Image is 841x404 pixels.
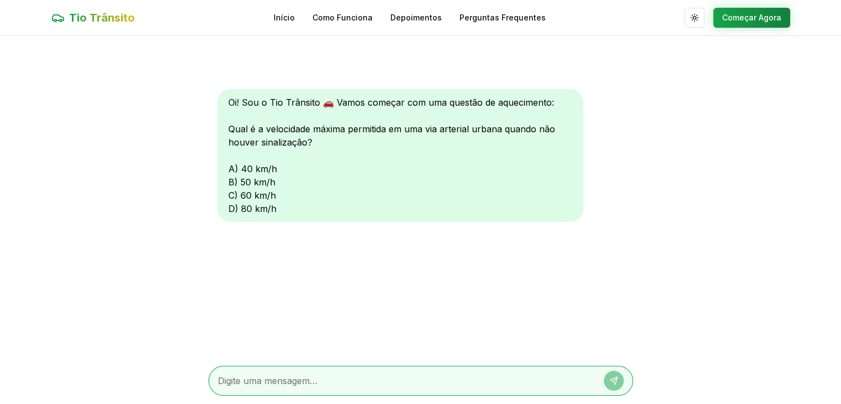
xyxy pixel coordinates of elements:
[312,12,373,23] a: Como Funciona
[390,12,442,23] a: Depoimentos
[713,8,790,28] button: Começar Agora
[274,12,295,23] a: Início
[217,89,583,222] div: Oi! Sou o Tio Trânsito 🚗 Vamos começar com uma questão de aquecimento: Qual é a velocidade máxima...
[69,10,135,25] span: Tio Trânsito
[51,10,135,25] a: Tio Trânsito
[459,12,546,23] a: Perguntas Frequentes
